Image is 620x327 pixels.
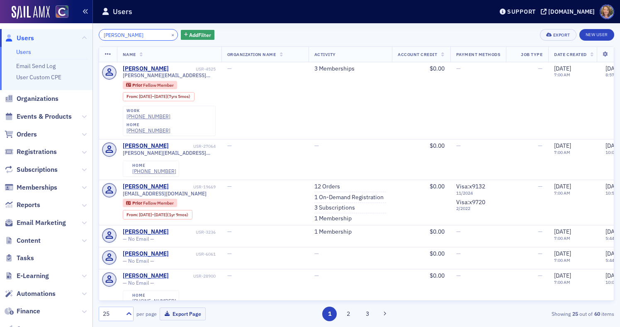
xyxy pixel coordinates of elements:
div: [DOMAIN_NAME] [548,8,595,15]
a: Orders [5,130,37,139]
span: Date Created [554,51,586,57]
span: $0.00 [430,65,445,72]
a: [PHONE_NUMBER] [126,113,170,120]
time: 7:00 AM [554,279,570,285]
a: Users [5,34,34,43]
time: 7:00 AM [554,235,570,241]
span: Account Credit [398,51,437,57]
div: home [132,163,176,168]
span: Finance [17,307,40,316]
div: – (7yrs 5mos) [139,94,190,99]
input: Search… [99,29,178,41]
span: Name [123,51,136,57]
span: [DATE] [554,272,571,279]
time: 7:00 AM [554,149,570,155]
span: From : [126,94,139,99]
span: [DATE] [139,93,152,99]
a: [PHONE_NUMBER] [132,298,176,304]
div: [PERSON_NAME] [123,228,169,236]
a: [PERSON_NAME] [123,65,169,73]
div: home [132,293,176,298]
a: 1 Membership [314,215,352,222]
span: Fellow Member [143,200,174,206]
time: 7:00 AM [554,257,570,263]
span: — [314,142,319,149]
div: – (1yr 9mos) [139,212,188,217]
span: [EMAIL_ADDRESS][DOMAIN_NAME] [123,190,207,197]
a: 1 Membership [314,228,352,236]
a: 3 Memberships [314,65,355,73]
span: [DATE] [554,65,571,72]
a: [PHONE_NUMBER] [126,127,170,134]
span: [PERSON_NAME][EMAIL_ADDRESS][DOMAIN_NAME] [123,72,216,78]
span: Content [17,236,41,245]
a: 1 On-Demand Registration [314,194,384,201]
div: USR-28900 [170,273,216,279]
span: $0.00 [430,272,445,279]
span: — [538,250,542,257]
span: Reports [17,200,40,210]
span: Fellow Member [143,82,174,88]
span: [DATE] [554,183,571,190]
a: Reports [5,200,40,210]
a: 12 Orders [314,183,340,190]
div: USR-3236 [170,229,216,235]
span: Users [17,34,34,43]
span: — [456,142,461,149]
div: USR-6061 [170,251,216,257]
a: Prior Fellow Member [126,200,173,206]
button: AddFilter [181,30,215,40]
a: Email Send Log [16,62,56,70]
div: Prior: Prior: Fellow Member [123,199,177,207]
span: [PERSON_NAME][EMAIL_ADDRESS][PERSON_NAME][DOMAIN_NAME] [123,150,216,156]
span: Orders [17,130,37,139]
span: — [538,183,542,190]
span: Organizations [17,94,58,103]
a: Content [5,236,41,245]
div: [PHONE_NUMBER] [132,168,176,174]
span: From : [126,212,139,217]
span: — [227,272,232,279]
div: USR-4525 [170,66,216,72]
a: [PERSON_NAME] [123,272,169,280]
span: Email Marketing [17,218,66,227]
img: SailAMX [56,5,68,18]
span: [DATE] [139,212,152,217]
a: [PERSON_NAME] [123,183,169,190]
button: × [169,31,177,38]
div: Showing out of items [448,310,614,317]
span: Prior [132,82,143,88]
a: 3 Subscriptions [314,204,355,212]
span: — [538,272,542,279]
span: [DATE] [554,228,571,235]
span: [DATE] [554,142,571,149]
a: User Custom CPE [16,73,61,81]
span: [DATE] [554,250,571,257]
h1: Users [113,7,132,17]
span: Activity [314,51,336,57]
span: E-Learning [17,271,49,281]
span: [DATE] [154,212,167,217]
span: Organization Name [227,51,276,57]
div: Export [553,33,570,37]
span: — [538,65,542,72]
a: View Homepage [50,5,68,20]
a: New User [579,29,614,41]
span: Prior [132,200,143,206]
span: — [314,272,319,279]
button: [DOMAIN_NAME] [541,9,598,15]
span: Tasks [17,254,34,263]
div: USR-19669 [170,184,216,190]
span: Job Type [521,51,542,57]
label: per page [136,310,157,317]
a: SailAMX [12,6,50,19]
a: Users [16,48,31,56]
a: Automations [5,289,56,298]
a: E-Learning [5,271,49,281]
a: Events & Products [5,112,72,121]
div: Support [507,8,536,15]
